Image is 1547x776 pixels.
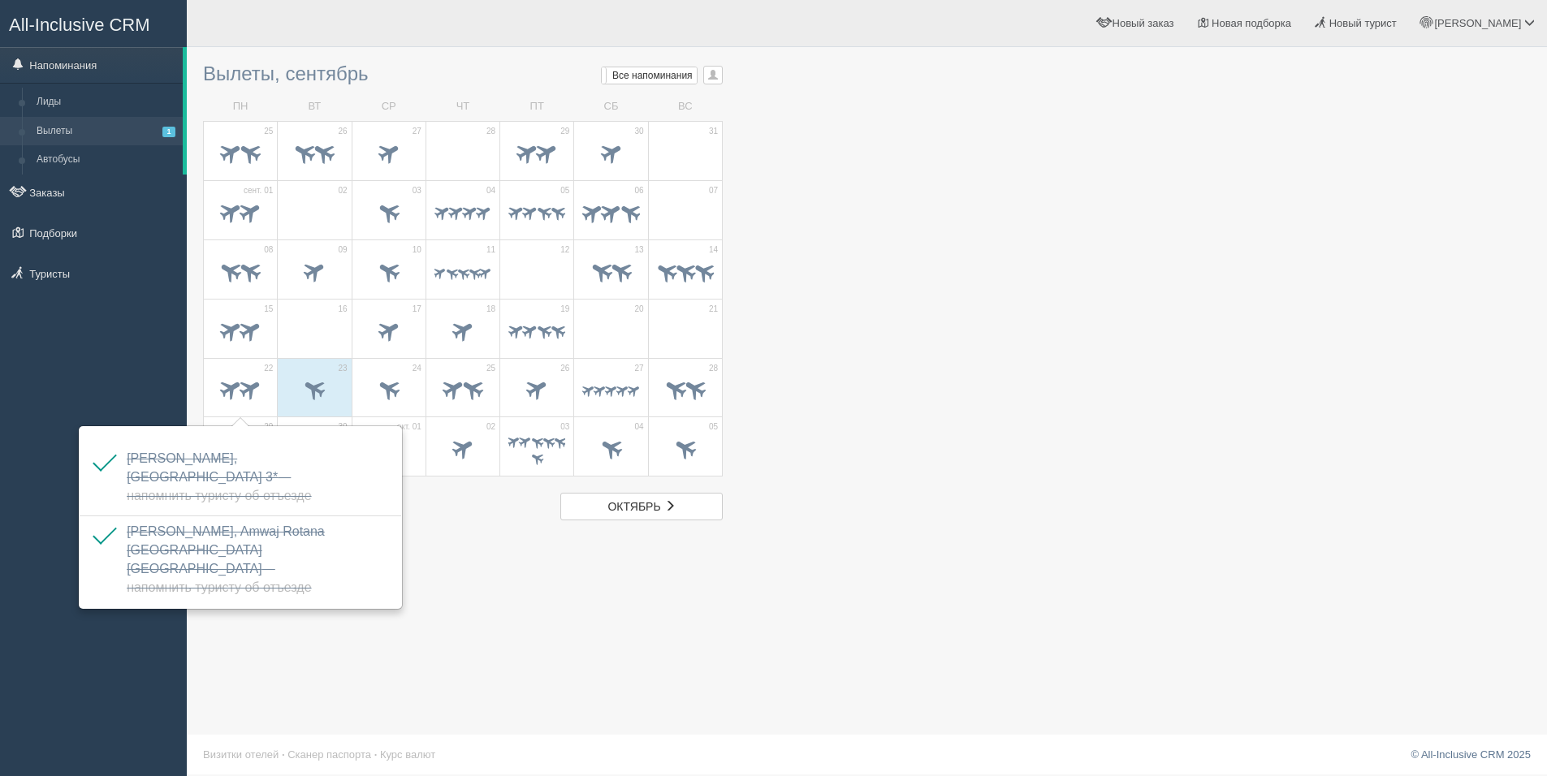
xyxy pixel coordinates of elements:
span: 29 [264,421,273,433]
span: 18 [486,304,495,315]
a: Лиды [29,88,183,117]
span: 21 [709,304,718,315]
a: Сканер паспорта [287,748,371,761]
span: 02 [338,185,347,196]
span: 13 [635,244,644,256]
span: 06 [635,185,644,196]
span: 20 [635,304,644,315]
span: 14 [709,244,718,256]
span: 28 [709,363,718,374]
span: октябрь [607,500,660,513]
span: — Напомнить туристу об отъезде [127,562,311,594]
td: СБ [574,93,648,121]
span: 28 [486,126,495,137]
span: 30 [635,126,644,137]
span: All-Inclusive CRM [9,15,150,35]
a: Вылеты1 [29,117,183,146]
span: 10 [413,244,421,256]
span: [PERSON_NAME] [1434,17,1521,29]
span: 27 [635,363,644,374]
span: 15 [264,304,273,315]
span: 02 [486,421,495,433]
a: Курс валют [380,748,435,761]
span: Все напоминания [612,70,693,81]
a: All-Inclusive CRM [1,1,186,45]
a: Визитки отелей [203,748,279,761]
a: [PERSON_NAME], [GEOGRAPHIC_DATA] 3*— Напомнить туристу об отъезде [127,451,311,502]
span: · [374,748,378,761]
td: ЧТ [426,93,499,121]
span: 26 [338,126,347,137]
span: 08 [264,244,273,256]
a: [PERSON_NAME], Amwaj Rotana [GEOGRAPHIC_DATA] [GEOGRAPHIC_DATA]— Напомнить туристу об отъезде [127,524,325,594]
span: Новый заказ [1113,17,1174,29]
span: [PERSON_NAME], [GEOGRAPHIC_DATA] 3* [127,451,311,502]
span: 11 [486,244,495,256]
span: 26 [560,363,569,374]
span: [PERSON_NAME], Amwaj Rotana [GEOGRAPHIC_DATA] [GEOGRAPHIC_DATA] [127,524,325,594]
span: 05 [560,185,569,196]
span: 07 [709,185,718,196]
span: 05 [709,421,718,433]
td: СР [352,93,426,121]
span: 25 [486,363,495,374]
td: ПТ [500,93,574,121]
td: ПН [204,93,278,121]
span: 19 [560,304,569,315]
a: октябрь [560,493,723,520]
span: 12 [560,244,569,256]
td: ВТ [278,93,352,121]
span: 16 [338,304,347,315]
span: 09 [338,244,347,256]
span: 03 [413,185,421,196]
span: 25 [264,126,273,137]
span: 1 [162,127,175,137]
span: окт. 01 [397,421,421,433]
span: Новый турист [1329,17,1397,29]
span: 04 [635,421,644,433]
span: — Напомнить туристу об отъезде [127,470,311,502]
a: Автобусы [29,145,183,175]
span: 22 [264,363,273,374]
span: 27 [413,126,421,137]
span: 31 [709,126,718,137]
span: 24 [413,363,421,374]
span: 23 [338,363,347,374]
span: 03 [560,421,569,433]
span: · [282,748,285,761]
td: ВС [648,93,722,121]
span: Новая подборка [1212,17,1291,29]
span: 29 [560,126,569,137]
span: 04 [486,185,495,196]
a: © All-Inclusive CRM 2025 [1411,748,1531,761]
span: сент. 01 [244,185,273,196]
h3: Вылеты, сентябрь [203,63,723,84]
span: 17 [413,304,421,315]
span: 30 [338,421,347,433]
